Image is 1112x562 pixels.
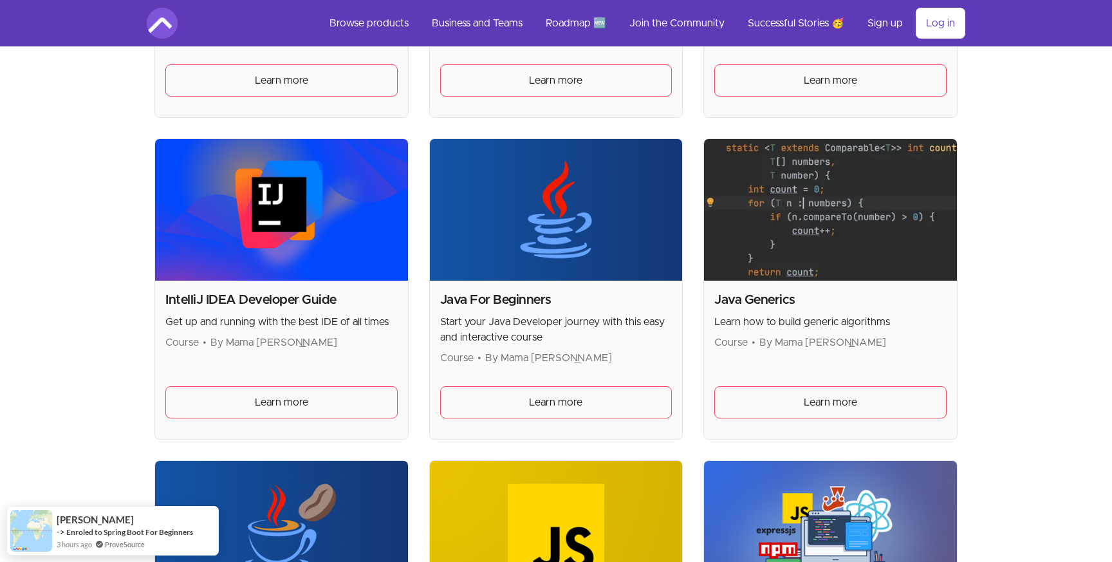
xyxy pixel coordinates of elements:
[714,386,947,418] a: Learn more
[714,291,947,309] h2: Java Generics
[57,527,65,537] span: ->
[57,514,134,525] span: [PERSON_NAME]
[477,353,481,363] span: •
[737,8,855,39] a: Successful Stories 🥳
[714,337,748,348] span: Course
[440,386,672,418] a: Learn more
[430,139,683,281] img: Product image for Java For Beginners
[529,73,582,88] span: Learn more
[57,539,92,550] span: 3 hours ago
[10,510,52,552] img: provesource social proof notification image
[529,395,582,410] span: Learn more
[804,73,857,88] span: Learn more
[203,337,207,348] span: •
[714,64,947,97] a: Learn more
[804,395,857,410] span: Learn more
[535,8,616,39] a: Roadmap 🆕
[165,314,398,330] p: Get up and running with the best IDE of all times
[210,337,337,348] span: By Mama [PERSON_NAME]
[165,64,398,97] a: Learn more
[440,314,672,345] p: Start your Java Developer journey with this easy and interactive course
[319,8,419,39] a: Browse products
[440,353,474,363] span: Course
[485,353,612,363] span: By Mama [PERSON_NAME]
[704,139,957,281] img: Product image for Java Generics
[165,291,398,309] h2: IntelliJ IDEA Developer Guide
[165,337,199,348] span: Course
[255,73,308,88] span: Learn more
[105,539,145,550] a: ProveSource
[422,8,533,39] a: Business and Teams
[752,337,755,348] span: •
[440,64,672,97] a: Learn more
[759,337,886,348] span: By Mama [PERSON_NAME]
[319,8,965,39] nav: Main
[255,395,308,410] span: Learn more
[619,8,735,39] a: Join the Community
[440,291,672,309] h2: Java For Beginners
[857,8,913,39] a: Sign up
[155,139,408,281] img: Product image for IntelliJ IDEA Developer Guide
[147,8,178,39] img: Amigoscode logo
[916,8,965,39] a: Log in
[165,386,398,418] a: Learn more
[66,527,193,538] a: Enroled to Spring Boot For Beginners
[714,314,947,330] p: Learn how to build generic algorithms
